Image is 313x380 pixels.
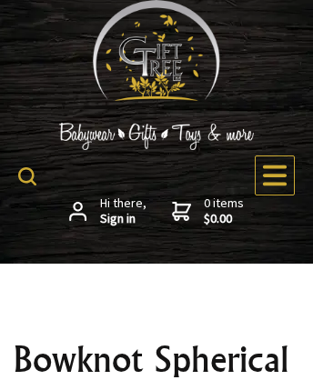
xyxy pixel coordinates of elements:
strong: $0.00 [204,211,244,227]
a: 0 items$0.00 [172,195,244,227]
a: Hi there,Sign in [69,195,146,227]
span: Hi there, [100,195,146,227]
img: product search [18,167,36,185]
img: Babywear - Gifts - Toys & more [20,123,293,150]
span: 0 items [204,195,244,227]
strong: Sign in [100,211,146,227]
